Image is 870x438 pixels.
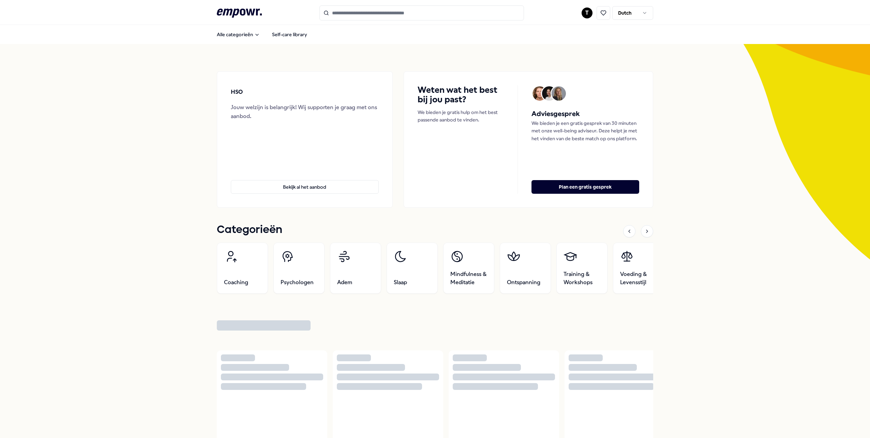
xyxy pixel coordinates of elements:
a: Slaap [387,243,438,294]
p: We bieden je gratis hulp om het best passende aanbod te vinden. [418,108,504,124]
a: Self-care library [267,28,313,41]
button: Plan een gratis gesprek [531,180,639,194]
a: Adem [330,243,381,294]
button: Bekijk al het aanbod [231,180,379,194]
h1: Categorieën [217,221,282,238]
img: Avatar [552,86,566,101]
a: Training & Workshops [556,243,607,294]
a: Bekijk al het aanbod [231,169,379,194]
a: Coaching [217,243,268,294]
a: Ontspanning [500,243,551,294]
button: Alle categorieën [211,28,265,41]
span: Adem [337,278,352,287]
span: Ontspanning [507,278,540,287]
span: Slaap [394,278,407,287]
a: Psychologen [273,243,325,294]
span: Mindfulness & Meditatie [450,270,487,287]
h5: Adviesgesprek [531,108,639,119]
span: Psychologen [281,278,314,287]
a: Mindfulness & Meditatie [443,243,494,294]
img: Avatar [542,86,556,101]
p: We bieden je een gratis gesprek van 30 minuten met onze well-being adviseur. Deze helpt je met he... [531,119,639,142]
span: Training & Workshops [564,270,600,287]
p: HSO [231,88,243,97]
div: Jouw welzijn is belangrijk! Wij supporten je graag met ons aanbod. [231,103,379,120]
button: T [582,8,592,18]
input: Search for products, categories or subcategories [319,5,524,20]
a: Voeding & Levensstijl [613,243,664,294]
h4: Weten wat het best bij jou past? [418,85,504,104]
img: Avatar [532,86,547,101]
nav: Main [211,28,313,41]
span: Coaching [224,278,248,287]
span: Voeding & Levensstijl [620,270,657,287]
